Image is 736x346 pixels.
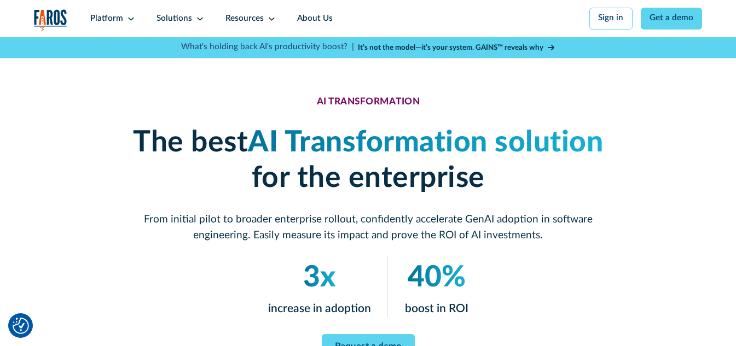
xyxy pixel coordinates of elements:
[13,318,29,334] button: Cookie Settings
[316,96,420,108] div: AI TRANSFORMATION
[34,9,67,31] img: Logo of the analytics and reporting company Faros.
[248,128,603,157] em: AI Transformation solution
[181,41,354,54] p: What's holding back AI's productivity boost? |
[90,13,123,25] div: Platform
[358,42,555,53] a: It’s not the model—it’s your system. GAINS™ reveals why
[303,263,335,292] em: 3x
[133,128,248,157] strong: The best
[268,300,370,317] p: increase in adoption
[34,9,67,31] a: home
[408,263,466,292] em: 40%
[157,13,192,25] div: Solutions
[358,44,543,51] strong: It’s not the model—it’s your system. GAINS™ reveals why
[13,318,29,334] img: Revisit consent button
[225,13,264,25] div: Resources
[117,212,618,243] p: From initial pilot to broader enterprise rollout, confidently accelerate GenAI adoption in softwa...
[405,300,468,317] p: boost in ROI
[251,163,484,192] strong: for the enterprise
[589,8,633,30] a: Sign in
[641,8,703,30] a: Get a demo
